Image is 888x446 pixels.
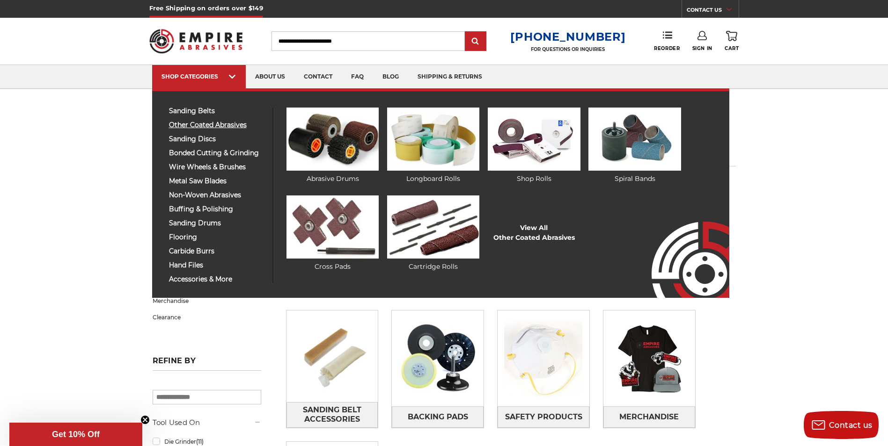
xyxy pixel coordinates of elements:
div: SHOP CATEGORIES [161,73,236,80]
a: faq [342,65,373,89]
a: blog [373,65,408,89]
img: Empire Abrasives [149,23,243,59]
span: accessories & more [169,276,266,283]
button: Contact us [804,411,879,439]
a: shipping & returns [408,65,492,89]
a: [PHONE_NUMBER] [510,30,625,43]
span: Contact us [829,421,873,430]
input: Submit [466,32,485,51]
img: Empire Abrasives Logo Image [635,194,729,298]
a: Merchandise [603,406,695,427]
img: Sanding Belt Accessories [286,310,378,402]
h5: Tool Used On [153,417,261,428]
a: Cartridge Rolls [387,195,479,272]
img: Longboard Rolls [387,108,479,171]
a: Abrasive Drums [286,108,379,184]
span: Safety Products [505,409,582,425]
span: metal saw blades [169,178,266,185]
span: Merchandise [619,409,679,425]
span: (11) [196,438,204,445]
span: Backing Pads [408,409,468,425]
a: Cross Pads [286,195,379,272]
a: Longboard Rolls [387,108,479,184]
span: sanding belts [169,108,266,115]
a: Sanding Belt Accessories [286,402,378,428]
span: flooring [169,234,266,241]
a: about us [246,65,294,89]
img: Abrasive Drums [286,108,379,171]
span: Sign In [692,45,712,51]
span: buffing & polishing [169,206,266,213]
a: Cart [725,31,739,51]
span: other coated abrasives [169,122,266,129]
img: Spiral Bands [588,108,681,171]
img: Safety Products [498,313,589,404]
span: wire wheels & brushes [169,164,266,171]
a: Shop Rolls [488,108,580,184]
span: sanding drums [169,220,266,227]
span: Sanding Belt Accessories [287,402,378,427]
img: Shop Rolls [488,108,580,171]
span: Reorder [654,45,680,51]
img: Backing Pads [392,313,484,404]
a: Spiral Bands [588,108,681,184]
img: Cartridge Rolls [387,195,479,259]
img: Cross Pads [286,195,379,259]
h5: Refine by [153,356,261,371]
span: Cart [725,45,739,51]
span: Get 10% Off [52,430,100,439]
span: sanding discs [169,136,266,143]
a: Backing Pads [392,406,484,427]
span: hand files [169,262,266,269]
div: Get 10% OffClose teaser [9,423,142,446]
p: FOR QUESTIONS OR INQUIRIES [510,46,625,52]
a: Clearance [153,309,261,325]
img: Merchandise [603,313,695,404]
a: Merchandise [153,293,261,309]
span: non-woven abrasives [169,192,266,199]
span: carbide burrs [169,248,266,255]
span: bonded cutting & grinding [169,150,266,157]
a: CONTACT US [687,5,739,18]
a: contact [294,65,342,89]
a: Reorder [654,31,680,51]
button: Close teaser [140,415,150,424]
a: Safety Products [498,406,589,427]
a: View AllOther Coated Abrasives [493,223,575,243]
